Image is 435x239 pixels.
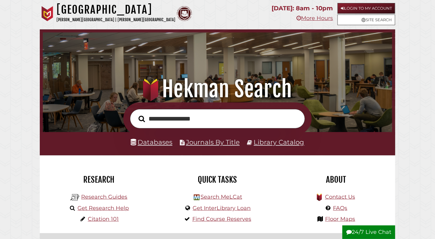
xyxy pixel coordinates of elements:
[325,216,355,222] a: Floor Maps
[177,6,192,21] img: Calvin Theological Seminary
[163,174,272,185] h2: Quick Tasks
[81,194,127,200] a: Research Guides
[333,205,348,211] a: FAQs
[297,15,333,22] a: More Hours
[272,3,333,14] p: [DATE]: 8am - 10pm
[70,193,80,202] img: Hekman Library Logo
[57,16,175,23] p: [PERSON_NAME][GEOGRAPHIC_DATA] | [PERSON_NAME][GEOGRAPHIC_DATA]
[135,114,148,124] button: Search
[200,194,242,200] a: Search MeLCat
[194,194,200,200] img: Hekman Library Logo
[88,216,119,222] a: Citation 101
[40,6,55,21] img: Calvin University
[325,194,355,200] a: Contact Us
[44,174,154,185] h2: Research
[337,15,395,25] a: Site Search
[49,76,385,102] h1: Hekman Search
[193,205,251,211] a: Get InterLibrary Loan
[139,115,145,122] i: Search
[337,3,395,14] a: Login to My Account
[57,3,175,16] h1: [GEOGRAPHIC_DATA]
[192,216,251,222] a: Find Course Reserves
[131,138,173,146] a: Databases
[281,174,391,185] h2: About
[254,138,304,146] a: Library Catalog
[78,205,129,211] a: Get Research Help
[186,138,240,146] a: Journals By Title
